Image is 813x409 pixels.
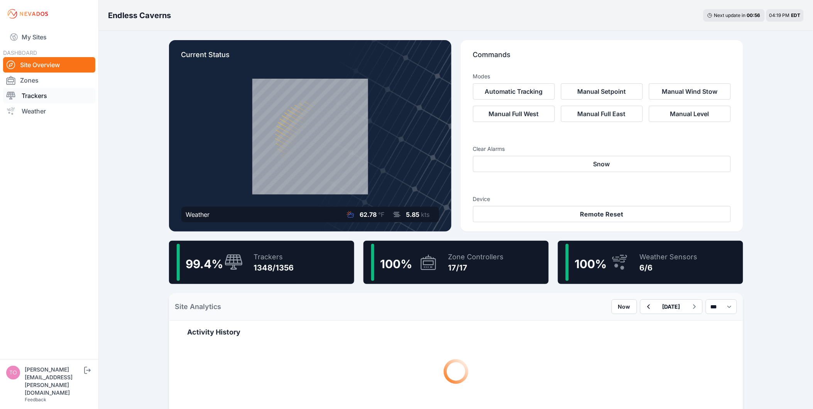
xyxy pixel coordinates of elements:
[640,262,698,273] div: 6/6
[640,252,698,262] div: Weather Sensors
[169,241,354,284] a: 99.4%Trackers1348/1356
[473,106,555,122] button: Manual Full West
[25,397,46,402] a: Feedback
[714,12,746,18] span: Next update in
[254,252,294,262] div: Trackers
[656,300,686,314] button: [DATE]
[360,211,377,218] span: 62.78
[473,156,731,172] button: Snow
[3,28,95,46] a: My Sites
[473,83,555,100] button: Automatic Tracking
[380,257,412,271] span: 100 %
[473,195,731,203] h3: Device
[3,103,95,119] a: Weather
[3,57,95,73] a: Site Overview
[25,366,83,397] div: [PERSON_NAME][EMAIL_ADDRESS][PERSON_NAME][DOMAIN_NAME]
[3,88,95,103] a: Trackers
[175,301,221,312] h2: Site Analytics
[406,211,420,218] span: 5.85
[108,5,171,25] nav: Breadcrumb
[473,145,731,153] h3: Clear Alarms
[747,12,761,19] div: 00 : 56
[561,106,643,122] button: Manual Full East
[649,106,731,122] button: Manual Level
[575,257,607,271] span: 100 %
[558,241,743,284] a: 100%Weather Sensors6/6
[363,241,549,284] a: 100%Zone Controllers17/17
[448,252,504,262] div: Zone Controllers
[448,262,504,273] div: 17/17
[186,210,210,219] div: Weather
[6,8,49,20] img: Nevados
[473,73,490,80] h3: Modes
[791,12,801,18] span: EDT
[612,299,637,314] button: Now
[254,262,294,273] div: 1348/1356
[3,49,37,56] span: DASHBOARD
[421,211,430,218] span: kts
[3,73,95,88] a: Zones
[6,366,20,380] img: tomasz.barcz@energix-group.com
[769,12,790,18] span: 04:19 PM
[473,49,731,66] p: Commands
[561,83,643,100] button: Manual Setpoint
[188,327,725,338] h2: Activity History
[108,10,171,21] h3: Endless Caverns
[649,83,731,100] button: Manual Wind Stow
[181,49,439,66] p: Current Status
[379,211,385,218] span: °F
[186,257,223,271] span: 99.4 %
[473,206,731,222] button: Remote Reset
